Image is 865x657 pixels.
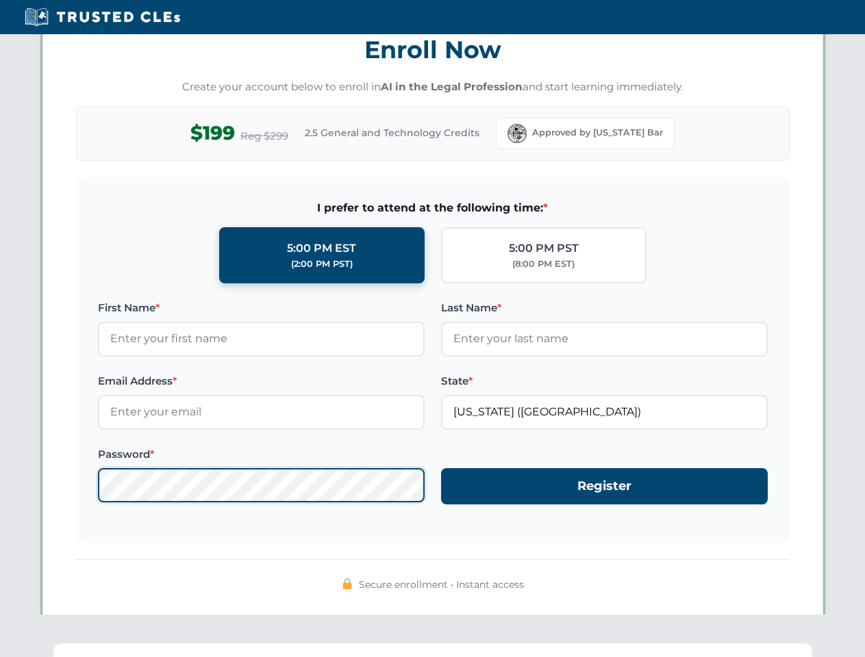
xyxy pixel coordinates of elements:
[287,240,356,257] div: 5:00 PM EST
[342,578,353,589] img: 🔒
[98,373,425,389] label: Email Address
[98,395,425,429] input: Enter your email
[98,199,768,217] span: I prefer to attend at the following time:
[441,395,768,429] input: Florida (FL)
[76,79,790,95] p: Create your account below to enroll in and start learning immediately.
[359,577,524,592] span: Secure enrollment • Instant access
[21,7,184,27] img: Trusted CLEs
[190,118,235,149] span: $199
[305,125,479,140] span: 2.5 General and Technology Credits
[441,300,768,316] label: Last Name
[98,300,425,316] label: First Name
[381,80,523,93] strong: AI in the Legal Profession
[98,322,425,356] input: Enter your first name
[512,257,575,271] div: (8:00 PM EST)
[240,128,288,144] span: Reg $299
[76,28,790,71] h3: Enroll Now
[441,468,768,504] button: Register
[291,257,353,271] div: (2:00 PM PST)
[509,240,579,257] div: 5:00 PM PST
[532,126,663,140] span: Approved by [US_STATE] Bar
[507,124,527,143] img: Florida Bar
[441,322,768,356] input: Enter your last name
[98,446,425,463] label: Password
[441,373,768,389] label: State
